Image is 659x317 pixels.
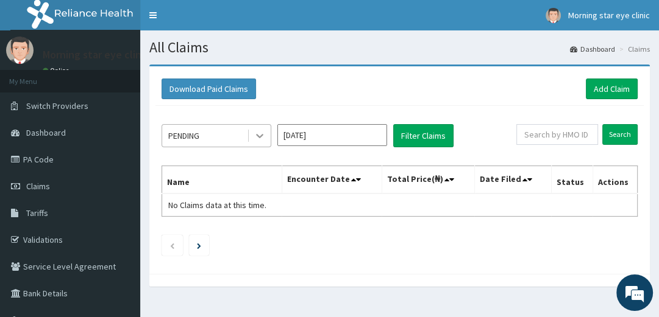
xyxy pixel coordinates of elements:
img: User Image [6,37,34,64]
th: Date Filed [474,166,551,194]
button: Download Paid Claims [162,78,256,99]
button: Filter Claims [393,124,454,147]
a: Previous page [169,240,175,251]
a: Online [43,66,72,75]
th: Name [162,166,282,194]
a: Add Claim [586,78,638,99]
span: Switch Providers [26,100,88,111]
input: Search by HMO ID [516,124,598,145]
th: Status [551,166,593,194]
li: Claims [616,44,650,54]
th: Actions [593,166,637,194]
span: Tariffs [26,207,48,218]
th: Encounter Date [282,166,382,194]
img: User Image [546,8,561,23]
span: Dashboard [26,127,66,138]
th: Total Price(₦) [382,166,474,194]
div: PENDING [168,130,199,142]
p: Morning star eye clinic [43,49,149,60]
span: Morning star eye clinic [568,10,650,21]
span: No Claims data at this time. [168,200,266,211]
a: Dashboard [570,44,615,54]
span: Claims [26,181,50,192]
input: Select Month and Year [277,124,387,146]
input: Search [602,124,638,145]
a: Next page [197,240,201,251]
h1: All Claims [149,40,650,55]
